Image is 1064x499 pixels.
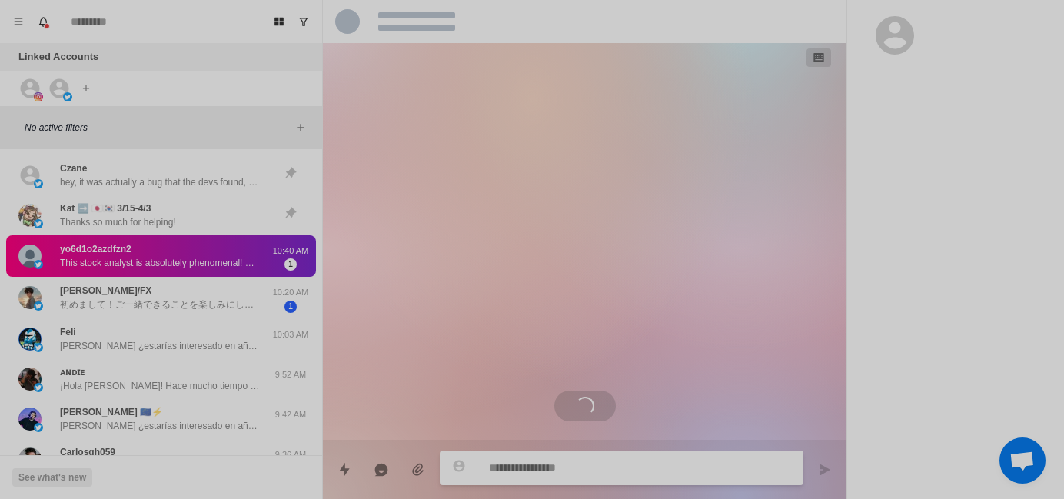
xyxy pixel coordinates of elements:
img: picture [18,447,42,471]
button: Reply with AI [366,454,397,485]
button: See what's new [12,468,92,487]
p: [PERSON_NAME] ¿estarías interesado en añadir un TTS con la voz de personajes famosos (generada po... [60,419,260,433]
p: Kat ➡️ 🇯🇵🇰🇷 3/15-4/3 [60,201,151,215]
p: ¡Hola [PERSON_NAME]! Hace mucho tiempo que habíamos hablado, sólo quería saber si finalmente pudi... [60,379,260,393]
p: ᴀɴᴅɪᴇ [60,365,85,379]
p: 9:36 AM [271,448,310,461]
button: Board View [267,9,291,34]
p: This stock analyst is absolutely phenomenal! Following his insights has been incredibly rewarding... [60,256,260,270]
button: Add filters [291,118,310,137]
img: picture [34,219,43,228]
p: 9:52 AM [271,368,310,381]
p: Czane [60,161,87,175]
p: Feli [60,325,76,339]
img: picture [34,260,43,269]
p: 初めまして！ご一緒できることを楽しみにしています！ 🙇🏻‍♂️ 大変ご好評いただいております！投資初心者の方でも経験豊富な方でも、高配当株で25%～30%、あるいはそれ以上のリターンを得られる可... [60,298,260,311]
img: picture [18,204,42,227]
button: Show unread conversations [291,9,316,34]
p: No active filters [25,121,291,135]
button: Add media [403,454,434,485]
p: Linked Accounts [18,49,98,65]
p: [PERSON_NAME] 🇪🇺⚡ [60,405,163,419]
p: 10:40 AM [271,245,310,258]
p: Carlosgh059 [60,445,115,459]
img: picture [34,179,43,188]
span: 1 [284,258,297,271]
button: Add account [77,79,95,98]
img: picture [18,408,42,431]
p: [PERSON_NAME] ¿estarías interesado en añadir un TTS con la voz de personajes famosos (generada po... [60,339,260,353]
button: Menu [6,9,31,34]
img: picture [18,368,42,391]
p: yo6d1o2azdfzn2 [60,242,131,256]
button: Quick replies [329,454,360,485]
img: picture [18,286,42,309]
div: Open chat [999,437,1046,484]
button: Notifications [31,9,55,34]
img: picture [34,343,43,352]
p: 9:42 AM [271,408,310,421]
img: picture [18,245,42,268]
p: 10:20 AM [271,286,310,299]
p: [PERSON_NAME]/FX [60,284,151,298]
img: picture [34,92,43,101]
button: Send message [810,454,840,485]
p: hey, it was actually a bug that the devs found, they had pushed up a short-term fix while they pa... [60,175,260,189]
img: picture [34,383,43,392]
img: picture [18,328,42,351]
p: 10:03 AM [271,328,310,341]
img: picture [34,423,43,432]
img: picture [63,92,72,101]
img: picture [34,301,43,311]
span: 1 [284,301,297,313]
p: Thanks so much for helping! [60,215,176,229]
